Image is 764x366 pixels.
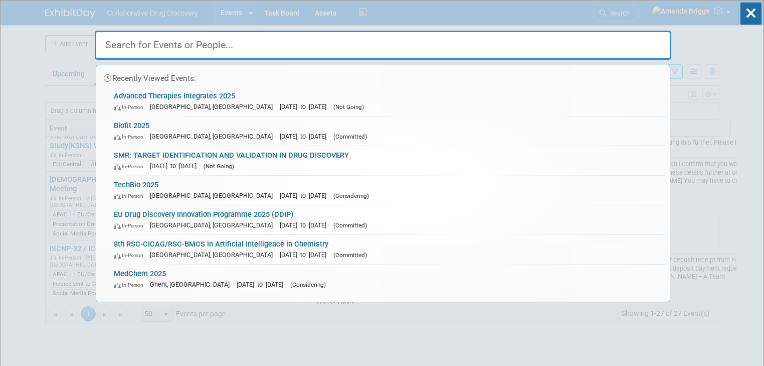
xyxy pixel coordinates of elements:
span: [DATE] to [DATE] [280,221,331,229]
span: In-Person [114,222,148,229]
span: [GEOGRAPHIC_DATA], [GEOGRAPHIC_DATA] [150,192,278,199]
span: (Committed) [333,133,367,140]
a: 8th RSC-CICAG/RSC-BMCS in Artificial Intelligence in Chemistry In-Person [GEOGRAPHIC_DATA], [GEOG... [109,235,665,264]
span: In-Person [114,134,148,140]
a: TechBio 2025 In-Person [GEOGRAPHIC_DATA], [GEOGRAPHIC_DATA] [DATE] to [DATE] (Considering) [109,176,665,205]
span: (Committed) [333,222,367,229]
span: In-Person [114,104,148,110]
a: MedChem 2025 In-Person Ghent, [GEOGRAPHIC_DATA] [DATE] to [DATE] (Considering) [109,265,665,294]
span: In-Person [114,282,148,288]
a: Advanced Therapies Integrates 2025 In-Person [GEOGRAPHIC_DATA], [GEOGRAPHIC_DATA] [DATE] to [DATE... [109,87,665,116]
span: In-Person [114,163,148,170]
span: (Considering) [290,281,326,288]
a: EU Drug Discovery Innovation Programme 2025 (DDIP) In-Person [GEOGRAPHIC_DATA], [GEOGRAPHIC_DATA]... [109,205,665,234]
span: [DATE] to [DATE] [237,281,288,288]
span: (Considering) [333,192,369,199]
a: SMR: TARGET IDENTIFICATION AND VALIDATION IN DRUG DISCOVERY In-Person [DATE] to [DATE] (Not Going) [109,146,665,175]
span: In-Person [114,193,148,199]
span: [DATE] to [DATE] [150,162,202,170]
span: [GEOGRAPHIC_DATA], [GEOGRAPHIC_DATA] [150,133,278,140]
span: [GEOGRAPHIC_DATA], [GEOGRAPHIC_DATA] [150,103,278,110]
span: [DATE] to [DATE] [280,133,331,140]
span: [DATE] to [DATE] [280,192,331,199]
div: Recently Viewed Events: [101,65,665,87]
span: [DATE] to [DATE] [280,251,331,259]
span: [GEOGRAPHIC_DATA], [GEOGRAPHIC_DATA] [150,221,278,229]
a: Biofit 2025 In-Person [GEOGRAPHIC_DATA], [GEOGRAPHIC_DATA] [DATE] to [DATE] (Committed) [109,116,665,146]
span: Ghent, [GEOGRAPHIC_DATA] [150,281,235,288]
span: (Not Going) [204,163,234,170]
span: In-Person [114,252,148,259]
span: (Not Going) [333,103,364,110]
span: [GEOGRAPHIC_DATA], [GEOGRAPHIC_DATA] [150,251,278,259]
span: [DATE] to [DATE] [280,103,331,110]
input: Search for Events or People... [95,31,671,60]
span: (Committed) [333,252,367,259]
